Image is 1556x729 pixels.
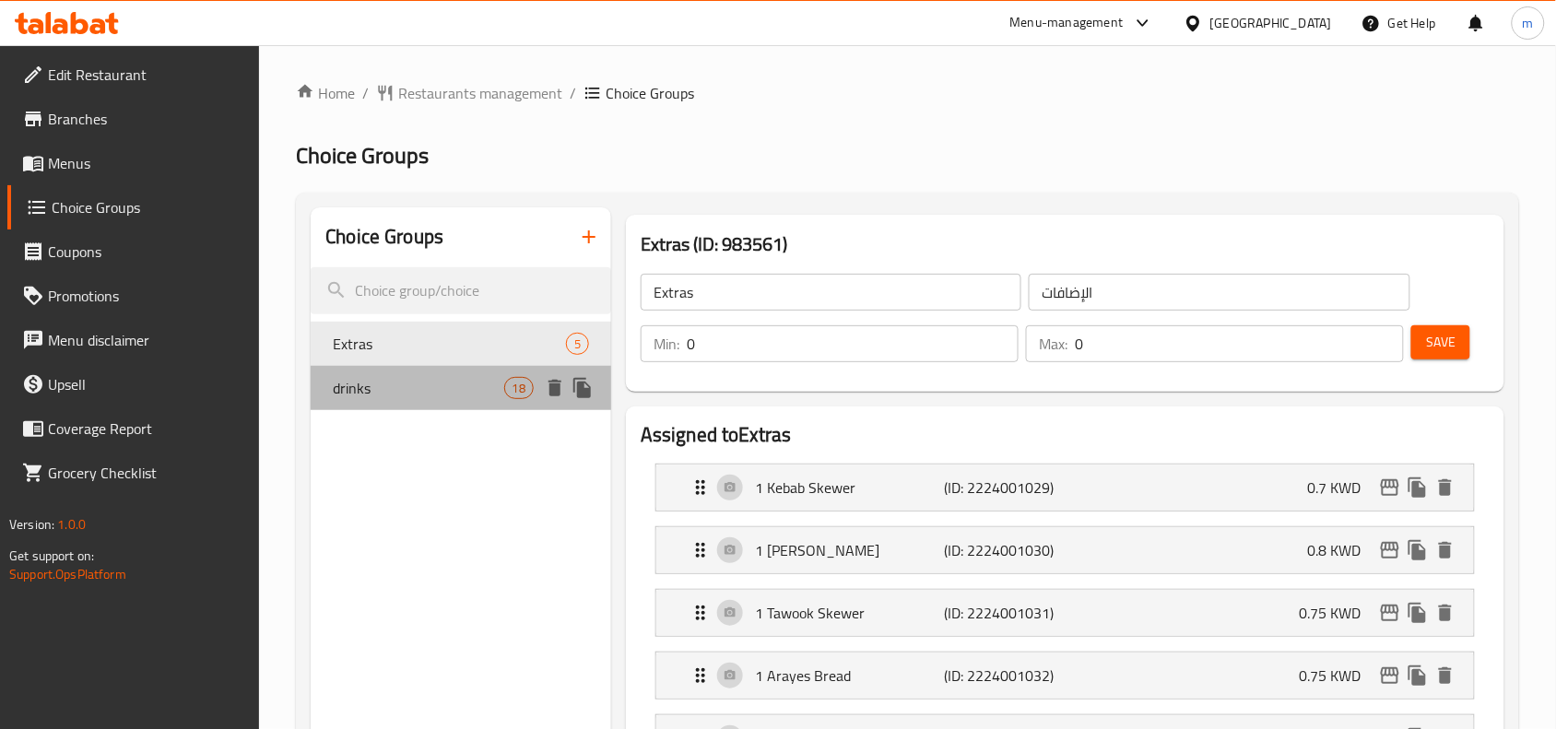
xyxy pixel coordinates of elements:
[1308,539,1376,561] p: 0.8 KWD
[505,380,533,397] span: 18
[1432,662,1459,689] button: delete
[656,464,1474,511] div: Expand
[9,512,54,536] span: Version:
[1404,474,1432,501] button: duplicate
[1404,536,1432,564] button: duplicate
[57,512,86,536] span: 1.0.0
[7,53,260,97] a: Edit Restaurant
[656,590,1474,636] div: Expand
[333,377,503,399] span: drinks
[52,196,245,218] span: Choice Groups
[9,562,126,586] a: Support.OpsPlatform
[7,274,260,318] a: Promotions
[570,82,576,104] li: /
[569,374,596,402] button: duplicate
[944,602,1070,624] p: (ID: 2224001031)
[1300,602,1376,624] p: 0.75 KWD
[641,519,1490,582] li: Expand
[296,82,355,104] a: Home
[1376,474,1404,501] button: edit
[48,373,245,395] span: Upsell
[362,82,369,104] li: /
[1404,599,1432,627] button: duplicate
[1432,599,1459,627] button: delete
[654,333,679,355] p: Min:
[755,664,944,687] p: 1 Arayes Bread
[1432,536,1459,564] button: delete
[1210,13,1332,33] div: [GEOGRAPHIC_DATA]
[1308,476,1376,499] p: 0.7 KWD
[641,456,1490,519] li: Expand
[296,135,429,176] span: Choice Groups
[1523,13,1534,33] span: m
[944,664,1070,687] p: (ID: 2224001032)
[7,406,260,451] a: Coverage Report
[7,141,260,185] a: Menus
[48,462,245,484] span: Grocery Checklist
[1376,599,1404,627] button: edit
[641,644,1490,707] li: Expand
[641,582,1490,644] li: Expand
[398,82,562,104] span: Restaurants management
[325,223,443,251] h2: Choice Groups
[48,285,245,307] span: Promotions
[7,229,260,274] a: Coupons
[311,322,611,366] div: Extras5
[48,417,245,440] span: Coverage Report
[48,108,245,130] span: Branches
[9,544,94,568] span: Get support on:
[7,362,260,406] a: Upsell
[504,377,534,399] div: Choices
[641,421,1490,449] h2: Assigned to Extras
[7,97,260,141] a: Branches
[944,476,1070,499] p: (ID: 2224001029)
[641,229,1490,259] h3: Extras (ID: 983561)
[376,82,562,104] a: Restaurants management
[1426,331,1456,354] span: Save
[7,318,260,362] a: Menu disclaimer
[1432,474,1459,501] button: delete
[311,366,611,410] div: drinks18deleteduplicate
[944,539,1070,561] p: (ID: 2224001030)
[48,64,245,86] span: Edit Restaurant
[1376,662,1404,689] button: edit
[1010,12,1124,34] div: Menu-management
[541,374,569,402] button: delete
[606,82,694,104] span: Choice Groups
[7,451,260,495] a: Grocery Checklist
[48,329,245,351] span: Menu disclaimer
[755,602,944,624] p: 1 Tawook Skewer
[7,185,260,229] a: Choice Groups
[1300,664,1376,687] p: 0.75 KWD
[566,333,589,355] div: Choices
[1411,325,1470,359] button: Save
[567,335,588,353] span: 5
[333,333,566,355] span: Extras
[1376,536,1404,564] button: edit
[48,152,245,174] span: Menus
[48,241,245,263] span: Coupons
[656,653,1474,699] div: Expand
[755,476,944,499] p: 1 Kebab Skewer
[1039,333,1067,355] p: Max:
[311,267,611,314] input: search
[1404,662,1432,689] button: duplicate
[755,539,944,561] p: 1 [PERSON_NAME]
[656,527,1474,573] div: Expand
[296,82,1519,104] nav: breadcrumb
